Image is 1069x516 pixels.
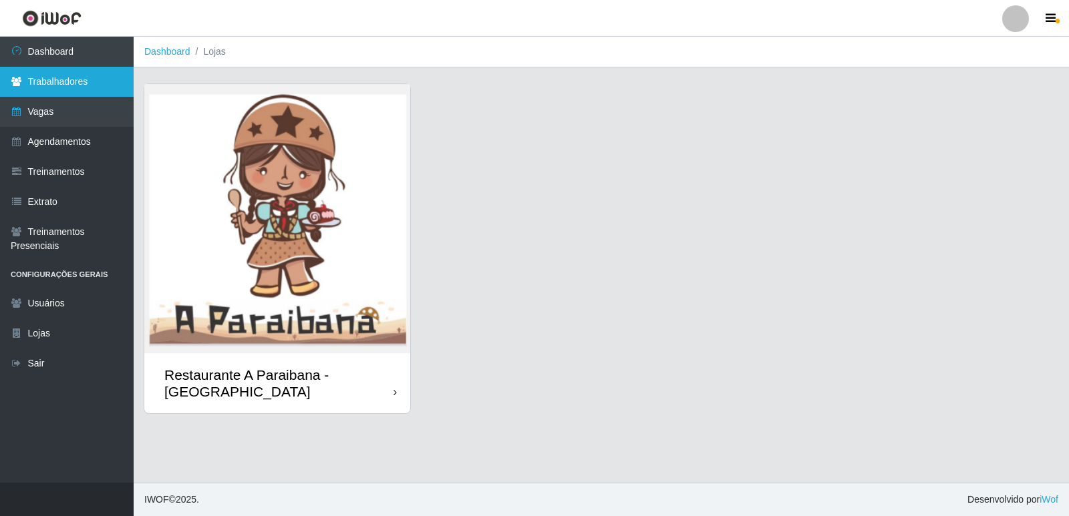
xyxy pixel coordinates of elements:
[144,84,410,413] a: Restaurante A Paraibana - [GEOGRAPHIC_DATA]
[22,10,82,27] img: CoreUI Logo
[190,45,226,59] li: Lojas
[967,493,1058,507] span: Desenvolvido por
[144,493,199,507] span: © 2025 .
[144,84,410,353] img: cardImg
[144,46,190,57] a: Dashboard
[1040,494,1058,505] a: iWof
[164,366,394,400] div: Restaurante A Paraibana - [GEOGRAPHIC_DATA]
[134,37,1069,67] nav: breadcrumb
[144,494,169,505] span: IWOF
